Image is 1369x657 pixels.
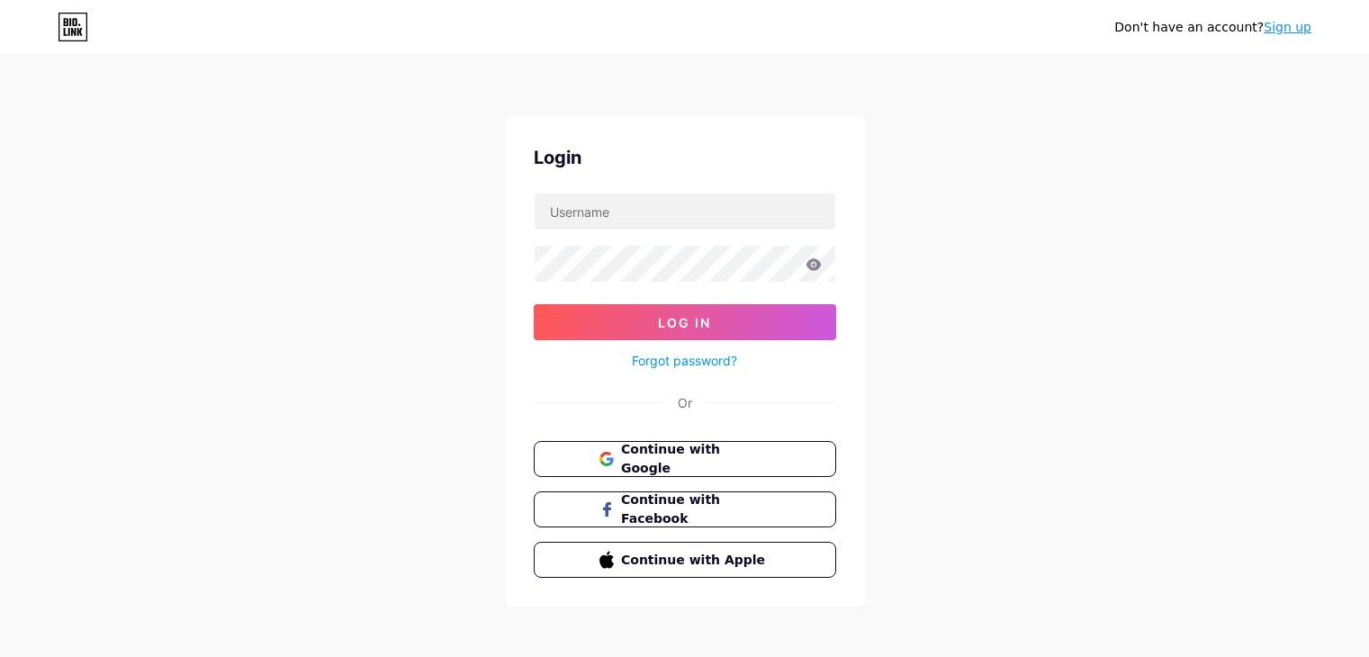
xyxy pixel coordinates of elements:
[534,542,836,578] button: Continue with Apple
[632,351,737,370] a: Forgot password?
[621,551,770,570] span: Continue with Apple
[534,304,836,340] button: Log In
[1114,18,1311,37] div: Don't have an account?
[534,491,836,527] button: Continue with Facebook
[678,393,692,412] div: Or
[621,440,770,478] span: Continue with Google
[658,315,711,330] span: Log In
[534,441,836,477] button: Continue with Google
[535,193,835,229] input: Username
[534,144,836,171] div: Login
[1264,20,1311,34] a: Sign up
[621,490,770,528] span: Continue with Facebook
